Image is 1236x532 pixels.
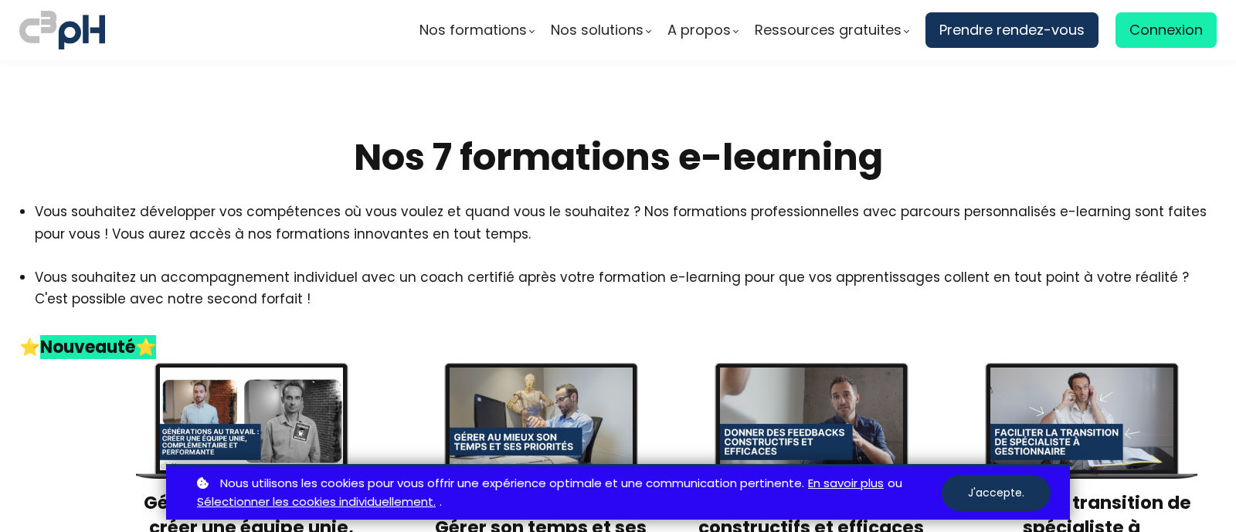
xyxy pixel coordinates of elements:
span: A propos [667,19,731,42]
span: Prendre rendez-vous [939,19,1085,42]
strong: Nouveauté⭐ [40,335,156,359]
span: Ressources gratuites [755,19,902,42]
button: J'accepte. [942,475,1051,511]
p: ou . [193,474,942,513]
iframe: chat widget [8,498,165,532]
a: Sélectionner les cookies individuellement. [197,493,436,512]
li: Vous souhaitez un accompagnement individuel avec un coach certifié après votre formation e-learni... [35,266,1217,331]
span: ⭐ [19,335,40,359]
span: Nos formations [419,19,527,42]
span: Nous utilisons les cookies pour vous offrir une expérience optimale et une communication pertinente. [220,474,804,493]
a: En savoir plus [808,474,884,493]
li: Vous souhaitez développer vos compétences où vous voulez et quand vous le souhaitez ? Nos formati... [35,201,1217,244]
span: Connexion [1129,19,1203,42]
span: Nos solutions [551,19,643,42]
h2: Nos 7 formations e-learning [19,134,1217,181]
img: logo C3PH [19,8,105,53]
a: Connexion [1115,12,1217,48]
a: Prendre rendez-vous [925,12,1098,48]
